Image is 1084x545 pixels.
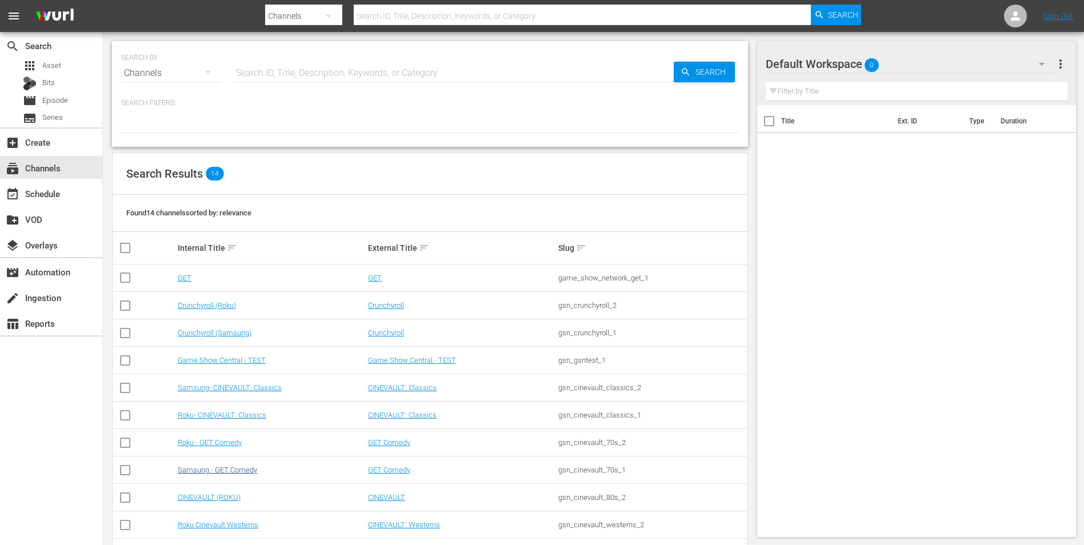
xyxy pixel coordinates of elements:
a: Crunchyroll [368,328,404,337]
a: GET [178,274,191,282]
span: Asset [42,60,61,71]
div: gsn_crunchyroll_1 [558,328,745,337]
a: CINEVAULT [368,493,405,502]
div: Default Workspace [766,48,1056,80]
th: Type [962,105,994,137]
span: Overlays [6,239,19,253]
div: gsn_crunchyroll_2 [558,301,745,310]
a: Roku- CINEVAULT: Classics [178,411,266,419]
img: ans4CAIJ8jUAAAAAAAAAAAAAAAAAAAAAAAAgQb4GAAAAAAAAAAAAAAAAAAAAAAAAJMjXAAAAAAAAAAAAAAAAAAAAAAAAgAT5G... [27,3,82,30]
a: CINEVAULT: Classics [368,411,437,419]
span: Schedule [6,187,19,201]
a: Samsung - GET Comedy [178,466,257,474]
a: CINEVAULT: Classics [368,383,437,392]
span: sort [419,243,429,253]
span: sort [227,243,237,253]
a: Game Show Central - TEST [368,356,456,364]
div: gsn_cinevault_70s_1 [558,466,745,474]
span: Bits [42,77,55,89]
a: CINEVAULT (ROKU) [178,493,241,502]
a: GET Comedy [368,466,410,474]
div: gsn_cinevault_70s_2 [558,438,745,447]
th: Ext. ID [891,105,963,137]
div: gsn_cinevault_classics_1 [558,411,745,419]
span: Create [6,136,19,150]
a: Sign Out [1043,11,1073,21]
span: Search [691,62,735,82]
button: Search [811,5,861,25]
span: Channels [6,162,19,175]
span: Asset [23,59,37,73]
a: CINEVAULT: Westerns [368,520,440,529]
div: gsn_cinevault_classics_2 [558,383,745,392]
span: sort [576,243,586,253]
th: Title [781,105,891,137]
div: gsn_gsntest_1 [558,356,745,364]
span: Episode [42,95,68,106]
span: 0 [865,53,879,77]
span: Series [23,111,37,125]
div: Internal Title [178,241,365,255]
span: Search [828,5,858,25]
span: 14 [206,167,224,181]
a: Roku - GET Comedy [178,438,242,447]
span: Search Results [126,167,203,181]
span: Series [42,112,63,123]
p: Search Filters: [121,98,739,108]
span: Reports [6,317,19,331]
span: Episode [23,94,37,107]
a: GET [368,274,382,282]
div: Channels [121,57,222,89]
div: External Title [368,241,555,255]
span: menu [7,9,21,23]
button: Search [674,62,735,82]
div: Bits [23,77,37,90]
div: game_show_network_get_1 [558,274,745,282]
span: more_vert [1054,57,1067,71]
div: Slug [558,241,745,255]
a: Game Show Central - TEST [178,356,266,364]
a: Crunchyroll (Samsung) [178,328,251,337]
a: GET Comedy [368,438,410,447]
span: Ingestion [6,291,19,305]
div: gsn_cinevault_westerns_2 [558,520,745,529]
span: VOD [6,213,19,227]
span: Found 14 channels sorted by: relevance [126,209,251,217]
th: Duration [994,105,1062,137]
div: gsn_cinevault_80s_2 [558,493,745,502]
a: Roku Cinevault Westerns [178,520,258,529]
a: Samsung- CINEVAULT: Classics [178,383,282,392]
span: Automation [6,266,19,279]
button: more_vert [1054,50,1067,78]
span: Search [6,39,19,53]
a: Crunchyroll [368,301,404,310]
a: Crunchyroll (Roku) [178,301,236,310]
